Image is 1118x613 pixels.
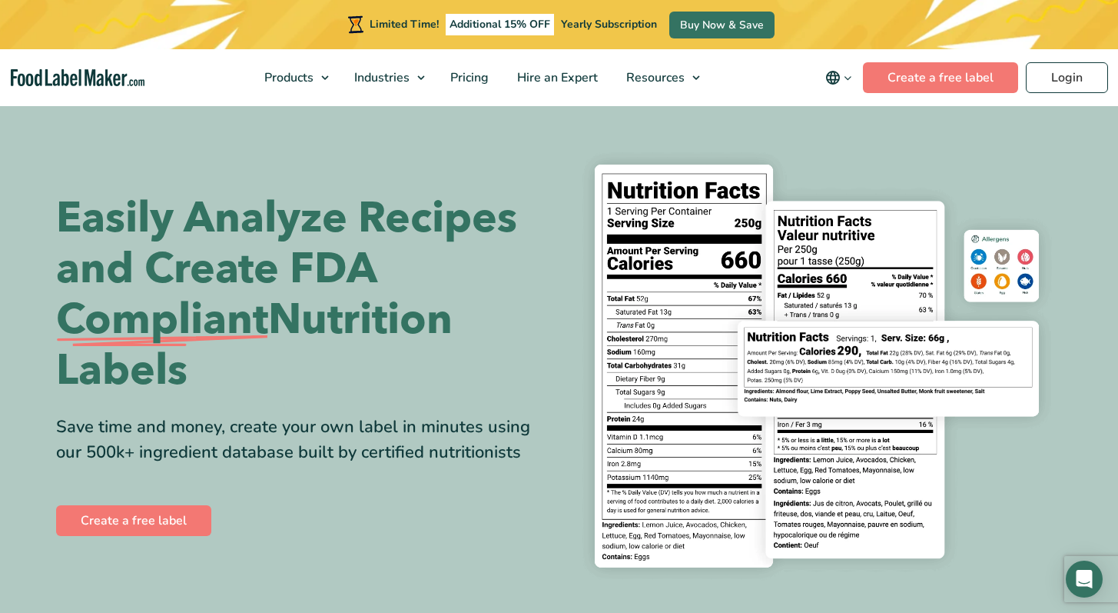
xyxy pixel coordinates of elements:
span: Limited Time! [370,17,439,32]
span: Industries [350,69,411,86]
span: Products [260,69,315,86]
div: Open Intercom Messenger [1066,561,1103,598]
a: Hire an Expert [503,49,609,106]
a: Products [250,49,337,106]
a: Buy Now & Save [669,12,775,38]
a: Pricing [436,49,499,106]
a: Create a free label [863,62,1018,93]
a: Industries [340,49,433,106]
a: Resources [612,49,708,106]
h1: Easily Analyze Recipes and Create FDA Nutrition Labels [56,193,548,396]
a: Create a free label [56,505,211,536]
span: Additional 15% OFF [446,14,554,35]
span: Pricing [446,69,490,86]
span: Yearly Subscription [561,17,657,32]
span: Resources [622,69,686,86]
span: Compliant [56,295,268,345]
a: Login [1026,62,1108,93]
span: Hire an Expert [513,69,599,86]
div: Save time and money, create your own label in minutes using our 500k+ ingredient database built b... [56,415,548,465]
